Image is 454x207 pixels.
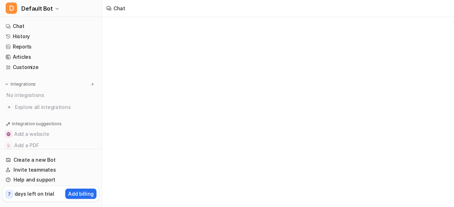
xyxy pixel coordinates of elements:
span: Explore all integrations [15,102,96,113]
button: Add billing [65,189,96,199]
button: Integrations [3,81,38,88]
a: Chat [3,21,99,31]
a: History [3,31,99,41]
a: Customize [3,62,99,72]
span: D [6,2,17,14]
a: Create a new Bot [3,155,99,165]
button: Add a websiteAdd a website [3,128,99,140]
img: Add a PDF [6,143,11,148]
p: Integrations [11,81,36,87]
p: days left on trial [15,190,54,197]
div: Chat [113,5,125,12]
p: Integration suggestions [12,121,61,127]
div: No integrations [4,89,99,101]
a: Reports [3,42,99,52]
img: menu_add.svg [90,82,95,87]
span: Default Bot [21,4,53,13]
p: Add billing [68,190,94,197]
img: explore all integrations [6,104,13,111]
img: expand menu [4,82,9,87]
a: Explore all integrations [3,102,99,112]
img: Add a website [6,132,11,136]
a: Help and support [3,175,99,185]
button: Add a PDFAdd a PDF [3,140,99,151]
a: Invite teammates [3,165,99,175]
p: 7 [8,191,11,197]
a: Articles [3,52,99,62]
